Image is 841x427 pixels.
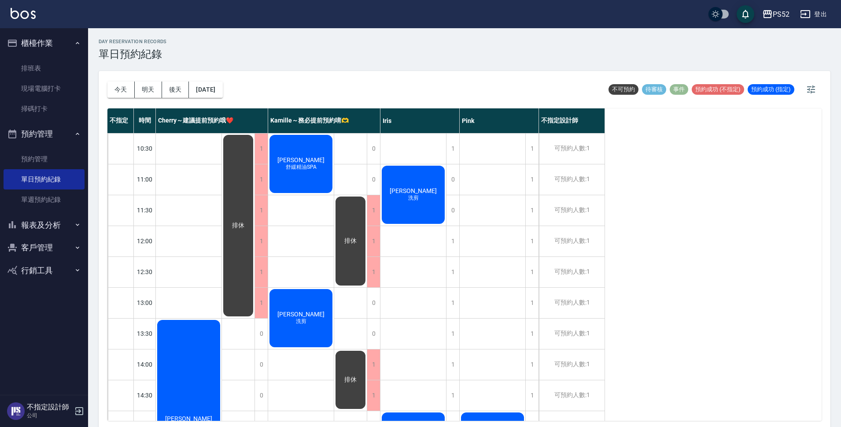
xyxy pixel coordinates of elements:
div: 0 [367,319,380,349]
div: 1 [446,319,459,349]
div: Kamille～務必提前預約唷🫶 [268,108,380,133]
span: 洗剪 [406,194,420,202]
div: 0 [255,349,268,380]
div: 1 [525,164,539,195]
p: 公司 [27,412,72,420]
div: 0 [446,195,459,226]
div: 1 [525,349,539,380]
div: 可預約人數:1 [539,380,605,411]
span: 舒緩精油SPA [284,163,318,171]
div: 1 [367,195,380,226]
div: 11:30 [134,195,156,226]
div: 不指定 [107,108,134,133]
span: [PERSON_NAME] [163,415,214,422]
button: 行銷工具 [4,259,85,282]
div: 1 [367,257,380,287]
div: 13:30 [134,318,156,349]
div: 可預約人數:1 [539,164,605,195]
span: [PERSON_NAME] [276,156,326,163]
div: 可預約人數:1 [539,226,605,256]
span: 排休 [343,376,358,384]
button: 報表及分析 [4,214,85,237]
a: 單週預約紀錄 [4,189,85,210]
div: 1 [525,319,539,349]
div: 1 [367,226,380,256]
div: 1 [255,195,268,226]
span: 預約成功 (不指定) [692,85,744,93]
div: 1 [525,195,539,226]
div: 1 [255,257,268,287]
button: 客戶管理 [4,236,85,259]
div: PS52 [773,9,789,20]
button: 後天 [162,82,189,98]
div: 1 [446,349,459,380]
button: [DATE] [189,82,222,98]
div: Pink [460,108,539,133]
div: 12:00 [134,226,156,256]
button: 預約管理 [4,123,85,145]
span: 事件 [670,85,688,93]
span: [PERSON_NAME] [276,311,326,318]
div: 1 [255,164,268,195]
h2: day Reservation records [99,39,167,45]
div: 14:00 [134,349,156,380]
div: 0 [255,380,268,411]
div: Cherry～建議提前預約哦❤️ [156,108,268,133]
a: 排班表 [4,58,85,78]
img: Person [7,402,25,420]
span: 排休 [343,237,358,245]
div: 1 [446,288,459,318]
span: 預約成功 (指定) [748,85,794,93]
div: 0 [367,288,380,318]
div: 1 [525,288,539,318]
div: 可預約人數:1 [539,195,605,226]
h3: 單日預約紀錄 [99,48,167,60]
div: 1 [525,257,539,287]
div: 14:30 [134,380,156,411]
a: 單日預約紀錄 [4,169,85,189]
div: 可預約人數:1 [539,257,605,287]
div: 0 [446,164,459,195]
span: 待審核 [642,85,666,93]
div: 1 [255,134,268,164]
div: 1 [446,134,459,164]
button: 櫃檯作業 [4,32,85,55]
a: 掃碼打卡 [4,99,85,119]
span: [PERSON_NAME] [388,187,439,194]
span: 不可預約 [609,85,638,93]
button: 登出 [797,6,830,22]
div: 1 [446,226,459,256]
div: 可預約人數:1 [539,349,605,380]
div: 可預約人數:1 [539,134,605,164]
button: 明天 [135,82,162,98]
div: 時間 [134,108,156,133]
div: 0 [367,134,380,164]
div: 1 [367,380,380,411]
img: Logo [11,8,36,19]
div: 1 [525,380,539,411]
div: 1 [446,380,459,411]
button: save [737,5,754,23]
button: PS52 [759,5,793,23]
div: 13:00 [134,287,156,318]
div: 1 [525,226,539,256]
span: 排休 [230,222,246,230]
a: 現場電腦打卡 [4,78,85,99]
div: 不指定設計師 [539,108,605,133]
div: Iris [380,108,460,133]
div: 0 [255,319,268,349]
div: 可預約人數:1 [539,288,605,318]
div: 11:00 [134,164,156,195]
div: 1 [255,226,268,256]
div: 1 [525,134,539,164]
div: 1 [446,257,459,287]
div: 10:30 [134,133,156,164]
span: 洗剪 [294,318,308,325]
h5: 不指定設計師 [27,403,72,412]
div: 0 [367,164,380,195]
button: 今天 [107,82,135,98]
div: 1 [367,349,380,380]
div: 可預約人數:1 [539,319,605,349]
a: 預約管理 [4,149,85,169]
div: 12:30 [134,256,156,287]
